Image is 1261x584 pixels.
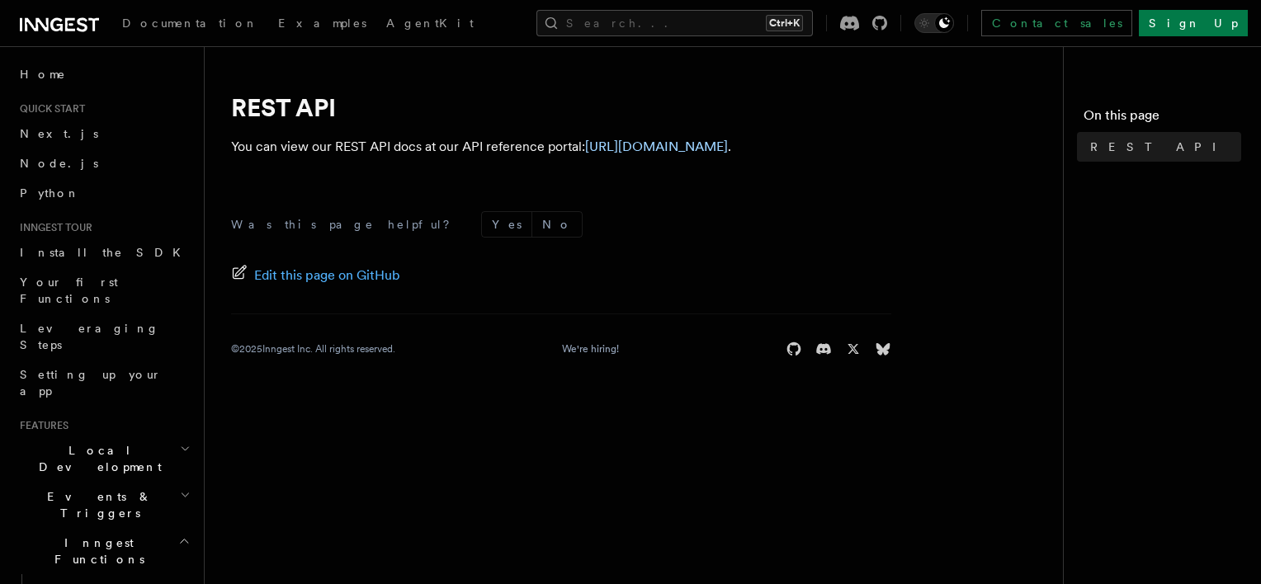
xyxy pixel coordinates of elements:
span: Documentation [122,16,258,30]
p: You can view our REST API docs at our API reference portal: . [231,135,891,158]
span: Inngest tour [13,221,92,234]
a: Install the SDK [13,238,194,267]
span: Setting up your app [20,368,162,398]
a: Setting up your app [13,360,194,406]
span: Features [13,419,68,432]
a: Home [13,59,194,89]
span: Local Development [13,442,180,475]
a: Examples [268,5,376,45]
button: Events & Triggers [13,482,194,528]
p: Was this page helpful? [231,216,461,233]
span: AgentKit [386,16,474,30]
a: Next.js [13,119,194,148]
a: Node.js [13,148,194,178]
div: © 2025 Inngest Inc. All rights reserved. [231,342,395,356]
span: Leveraging Steps [20,322,159,351]
span: Events & Triggers [13,488,180,521]
kbd: Ctrl+K [766,15,803,31]
a: We're hiring! [562,342,619,356]
a: Leveraging Steps [13,313,194,360]
button: Search...Ctrl+K [536,10,813,36]
button: Inngest Functions [13,528,194,574]
span: Your first Functions [20,276,118,305]
a: REST API [1084,132,1241,162]
a: Python [13,178,194,208]
span: Edit this page on GitHub [254,264,400,287]
h4: On this page [1084,106,1241,132]
a: Documentation [112,5,268,45]
span: Next.js [20,127,98,140]
a: Sign Up [1139,10,1248,36]
button: Yes [482,212,531,237]
span: Quick start [13,102,85,115]
a: [URL][DOMAIN_NAME] [585,139,728,154]
h1: REST API [231,92,891,122]
button: Local Development [13,436,194,482]
a: Edit this page on GitHub [231,264,400,287]
span: REST API [1090,139,1230,155]
span: Python [20,186,80,200]
a: AgentKit [376,5,484,45]
span: Examples [278,16,366,30]
button: No [532,212,582,237]
span: Node.js [20,157,98,170]
a: Contact sales [981,10,1132,36]
span: Inngest Functions [13,535,178,568]
span: Home [20,66,66,82]
button: Toggle dark mode [914,13,954,33]
a: Your first Functions [13,267,194,313]
span: Install the SDK [20,246,191,259]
